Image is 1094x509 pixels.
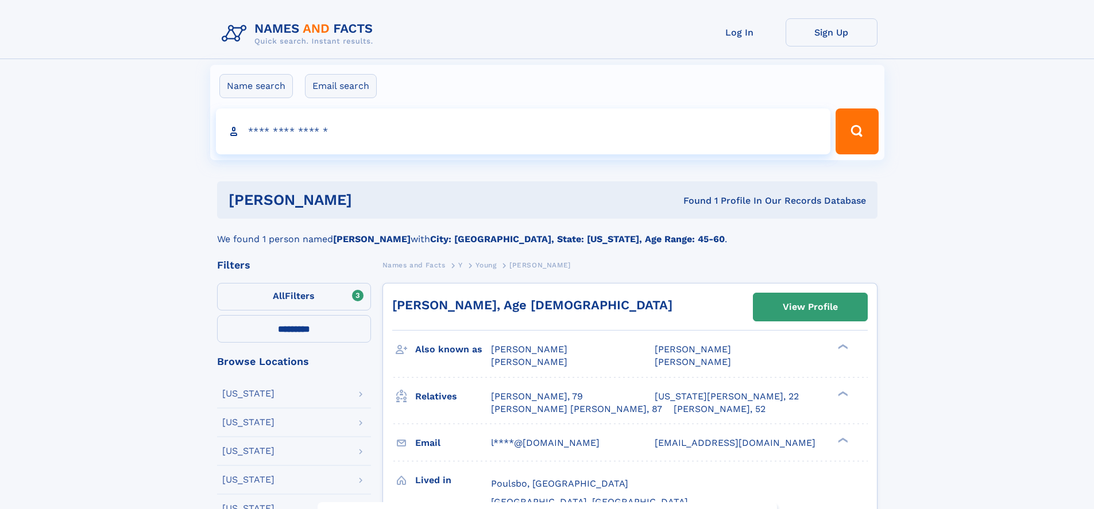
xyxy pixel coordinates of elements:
[217,356,371,367] div: Browse Locations
[222,389,275,398] div: [US_STATE]
[415,433,491,453] h3: Email
[835,436,849,444] div: ❯
[305,74,377,98] label: Email search
[655,356,731,367] span: [PERSON_NAME]
[836,108,878,154] button: Search Button
[217,219,877,246] div: We found 1 person named with .
[229,193,518,207] h1: [PERSON_NAME]
[476,258,496,272] a: Young
[333,234,411,244] b: [PERSON_NAME]
[655,437,815,448] span: [EMAIL_ADDRESS][DOMAIN_NAME]
[835,343,849,351] div: ❯
[219,74,293,98] label: Name search
[491,390,583,403] a: [PERSON_NAME], 79
[783,294,838,320] div: View Profile
[509,261,571,269] span: [PERSON_NAME]
[273,290,285,301] span: All
[382,258,446,272] a: Names and Facts
[222,475,275,484] div: [US_STATE]
[415,340,491,359] h3: Also known as
[491,478,628,489] span: Poulsbo, [GEOGRAPHIC_DATA]
[458,261,463,269] span: Y
[786,18,877,46] a: Sign Up
[655,390,799,403] a: [US_STATE][PERSON_NAME], 22
[674,403,766,415] a: [PERSON_NAME], 52
[458,258,463,272] a: Y
[835,390,849,397] div: ❯
[476,261,496,269] span: Young
[415,471,491,490] h3: Lived in
[430,234,725,244] b: City: [GEOGRAPHIC_DATA], State: [US_STATE], Age Range: 45-60
[517,195,866,207] div: Found 1 Profile In Our Records Database
[415,387,491,406] h3: Relatives
[753,293,867,321] a: View Profile
[217,18,382,49] img: Logo Names and Facts
[222,418,275,427] div: [US_STATE]
[222,446,275,456] div: [US_STATE]
[216,108,831,154] input: search input
[392,298,672,312] a: [PERSON_NAME], Age [DEMOGRAPHIC_DATA]
[217,260,371,270] div: Filters
[217,283,371,310] label: Filters
[491,344,567,355] span: [PERSON_NAME]
[491,403,662,415] a: [PERSON_NAME] [PERSON_NAME], 87
[655,344,731,355] span: [PERSON_NAME]
[491,496,688,507] span: [GEOGRAPHIC_DATA], [GEOGRAPHIC_DATA]
[491,356,567,367] span: [PERSON_NAME]
[694,18,786,46] a: Log In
